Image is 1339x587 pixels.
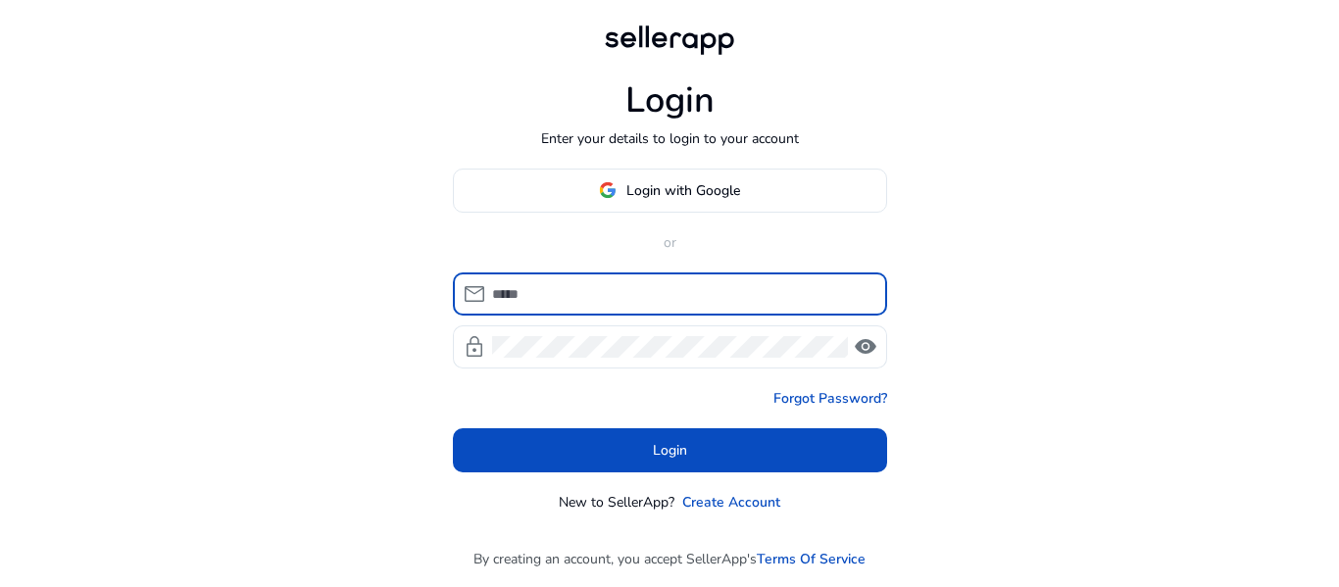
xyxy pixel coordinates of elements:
[757,549,866,569] a: Terms Of Service
[682,492,780,513] a: Create Account
[559,492,674,513] p: New to SellerApp?
[453,232,887,253] p: or
[453,428,887,472] button: Login
[773,388,887,409] a: Forgot Password?
[541,128,799,149] p: Enter your details to login to your account
[463,335,486,359] span: lock
[625,79,715,122] h1: Login
[453,169,887,213] button: Login with Google
[463,282,486,306] span: mail
[626,180,740,201] span: Login with Google
[854,335,877,359] span: visibility
[599,181,617,199] img: google-logo.svg
[653,440,687,461] span: Login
